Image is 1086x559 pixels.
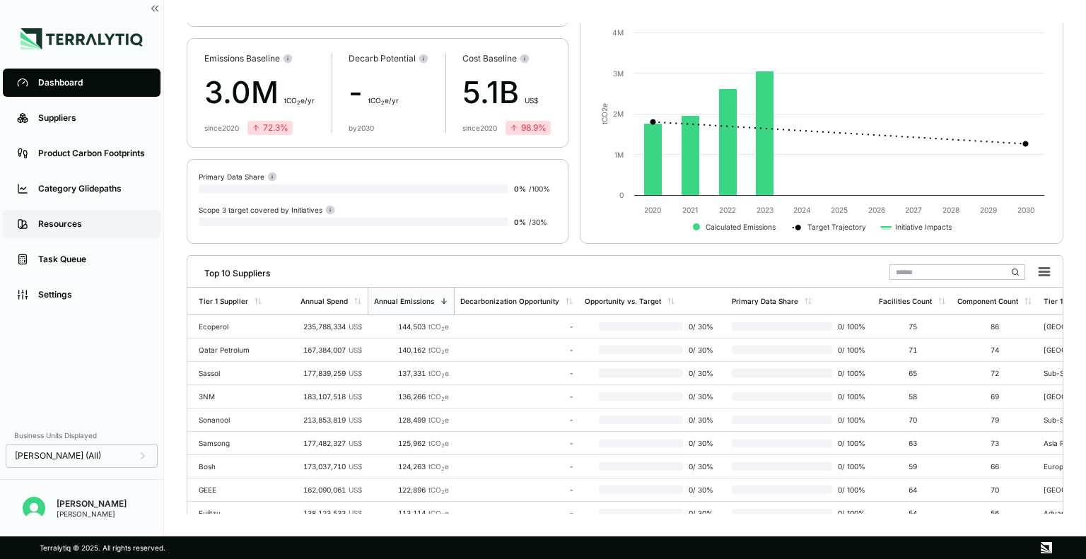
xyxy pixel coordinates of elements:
div: Primary Data Share [199,171,277,182]
div: Suppliers [38,112,146,124]
div: 79 [957,416,1032,424]
div: 58 [879,392,946,401]
div: 122,896 [373,486,449,494]
div: - [460,346,573,354]
text: Target Trajectory [807,223,866,232]
div: - [460,369,573,377]
div: Resources [38,218,146,230]
span: 0 % [514,218,526,226]
div: Dashboard [38,77,146,88]
div: 72 [957,369,1032,377]
div: - [460,462,573,471]
div: 144,503 [373,322,449,331]
sub: 2 [441,489,445,495]
span: US$ [349,462,362,471]
div: - [460,439,573,447]
span: tCO e [428,509,449,517]
div: Sassol [199,369,289,377]
span: / 100 % [529,184,550,193]
div: 140,162 [373,346,449,354]
div: 167,384,007 [300,346,362,354]
span: 0 / 100 % [832,439,868,447]
sub: 2 [441,466,445,472]
div: Primary Data Share [732,297,798,305]
div: - [460,392,573,401]
div: 177,482,327 [300,439,362,447]
span: t CO e/yr [284,96,315,105]
div: Top 10 Suppliers [193,262,270,279]
text: 2026 [868,206,885,214]
button: Open user button [17,491,51,525]
div: Opportunity vs. Target [585,297,661,305]
span: US$ [349,439,362,447]
text: 2025 [831,206,848,214]
div: Product Carbon Footprints [38,148,146,159]
span: 0 / 100 % [832,346,868,354]
div: 71 [879,346,946,354]
span: 0 / 100 % [832,486,868,494]
sub: 2 [441,512,445,519]
span: US$ [349,416,362,424]
div: [PERSON_NAME] [57,498,127,510]
text: 2030 [1017,206,1034,214]
span: 0 / 30 % [683,439,720,447]
div: 56 [957,509,1032,517]
text: Calculated Emissions [706,223,776,231]
div: Category Glidepaths [38,183,146,194]
img: Logo [21,28,143,49]
div: 162,090,061 [300,486,362,494]
sub: 2 [441,372,445,379]
sub: 2 [441,326,445,332]
div: 72.3 % [252,122,288,134]
div: 213,853,819 [300,416,362,424]
span: US$ [525,96,538,105]
text: 4M [612,28,624,37]
tspan: 2 [600,107,609,112]
span: 0 / 100 % [832,392,868,401]
sub: 2 [441,349,445,355]
sub: 2 [441,396,445,402]
text: tCO e [600,103,609,124]
div: 235,788,334 [300,322,362,331]
div: Component Count [957,297,1018,305]
span: 0 % [514,184,526,193]
div: Samsong [199,439,289,447]
span: 0 / 30 % [683,486,720,494]
div: [PERSON_NAME] [57,510,127,518]
div: 128,499 [373,416,449,424]
div: 65 [879,369,946,377]
span: 0 / 30 % [683,416,720,424]
span: US$ [349,486,362,494]
div: 73 [957,439,1032,447]
div: Decarbonization Opportunity [460,297,559,305]
span: US$ [349,346,362,354]
span: tCO e [428,439,449,447]
div: Sonanool [199,416,289,424]
div: Scope 3 target covered by Initiatives [199,204,335,215]
span: tCO e [428,369,449,377]
div: 70 [957,486,1032,494]
div: - [349,70,428,115]
div: Annual Spend [300,297,348,305]
span: 0 / 30 % [683,322,720,331]
div: 138,123,533 [300,509,362,517]
span: tCO e [428,486,449,494]
text: 0 [619,191,624,199]
div: 5.1B [462,70,551,115]
div: 59 [879,462,946,471]
div: 75 [879,322,946,331]
div: 3.0M [204,70,315,115]
sub: 2 [441,419,445,425]
text: 2020 [644,206,661,214]
text: 2022 [719,206,736,214]
span: 0 / 100 % [832,416,868,424]
span: [PERSON_NAME] (All) [15,450,101,461]
span: 0 / 100 % [832,322,868,331]
div: Fujitzu [199,509,289,517]
div: 64 [879,486,946,494]
span: tCO e [428,462,449,471]
div: 173,037,710 [300,462,362,471]
div: 86 [957,322,1032,331]
div: Emissions Baseline [204,53,315,64]
div: Business Units Displayed [6,427,158,444]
